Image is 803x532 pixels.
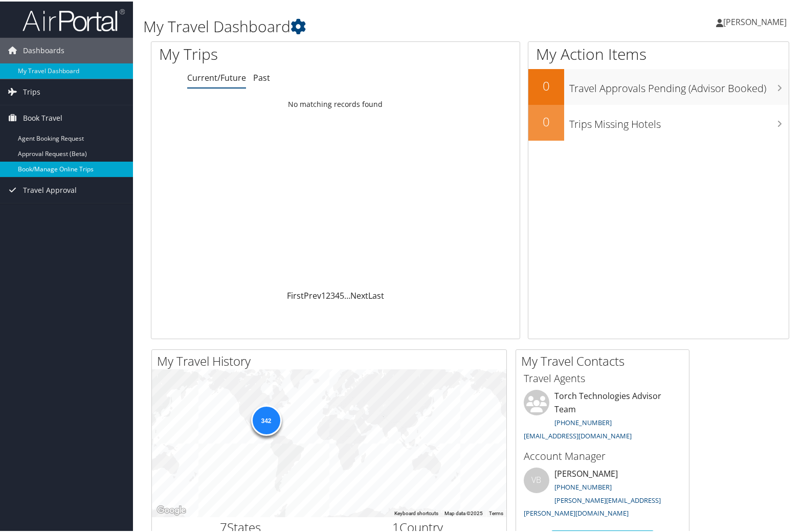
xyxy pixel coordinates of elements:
[23,7,125,31] img: airportal-logo.png
[253,71,270,82] a: Past
[554,481,612,490] a: [PHONE_NUMBER]
[335,289,340,300] a: 4
[23,36,64,62] span: Dashboards
[716,5,797,36] a: [PERSON_NAME]
[528,68,789,103] a: 0Travel Approvals Pending (Advisor Booked)
[23,104,62,129] span: Book Travel
[528,42,789,63] h1: My Action Items
[524,430,632,439] a: [EMAIL_ADDRESS][DOMAIN_NAME]
[287,289,304,300] a: First
[368,289,384,300] a: Last
[528,112,564,129] h2: 0
[723,15,787,26] span: [PERSON_NAME]
[344,289,350,300] span: …
[159,42,359,63] h1: My Trips
[489,509,503,515] a: Terms (opens in new tab)
[154,502,188,516] a: Open this area in Google Maps (opens a new window)
[340,289,344,300] a: 5
[521,351,689,368] h2: My Travel Contacts
[528,103,789,139] a: 0Trips Missing Hotels
[154,502,188,516] img: Google
[157,351,506,368] h2: My Travel History
[251,403,281,434] div: 342
[350,289,368,300] a: Next
[187,71,246,82] a: Current/Future
[524,370,681,384] h3: Travel Agents
[330,289,335,300] a: 3
[569,110,789,130] h3: Trips Missing Hotels
[321,289,326,300] a: 1
[519,466,686,521] li: [PERSON_NAME]
[23,78,40,103] span: Trips
[528,76,564,93] h2: 0
[524,466,549,492] div: VB
[394,508,438,516] button: Keyboard shortcuts
[554,416,612,426] a: [PHONE_NUMBER]
[151,94,520,112] td: No matching records found
[524,448,681,462] h3: Account Manager
[23,176,77,202] span: Travel Approval
[304,289,321,300] a: Prev
[143,14,579,36] h1: My Travel Dashboard
[444,509,483,515] span: Map data ©2025
[326,289,330,300] a: 2
[569,75,789,94] h3: Travel Approvals Pending (Advisor Booked)
[524,494,661,517] a: [PERSON_NAME][EMAIL_ADDRESS][PERSON_NAME][DOMAIN_NAME]
[519,388,686,443] li: Torch Technologies Advisor Team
